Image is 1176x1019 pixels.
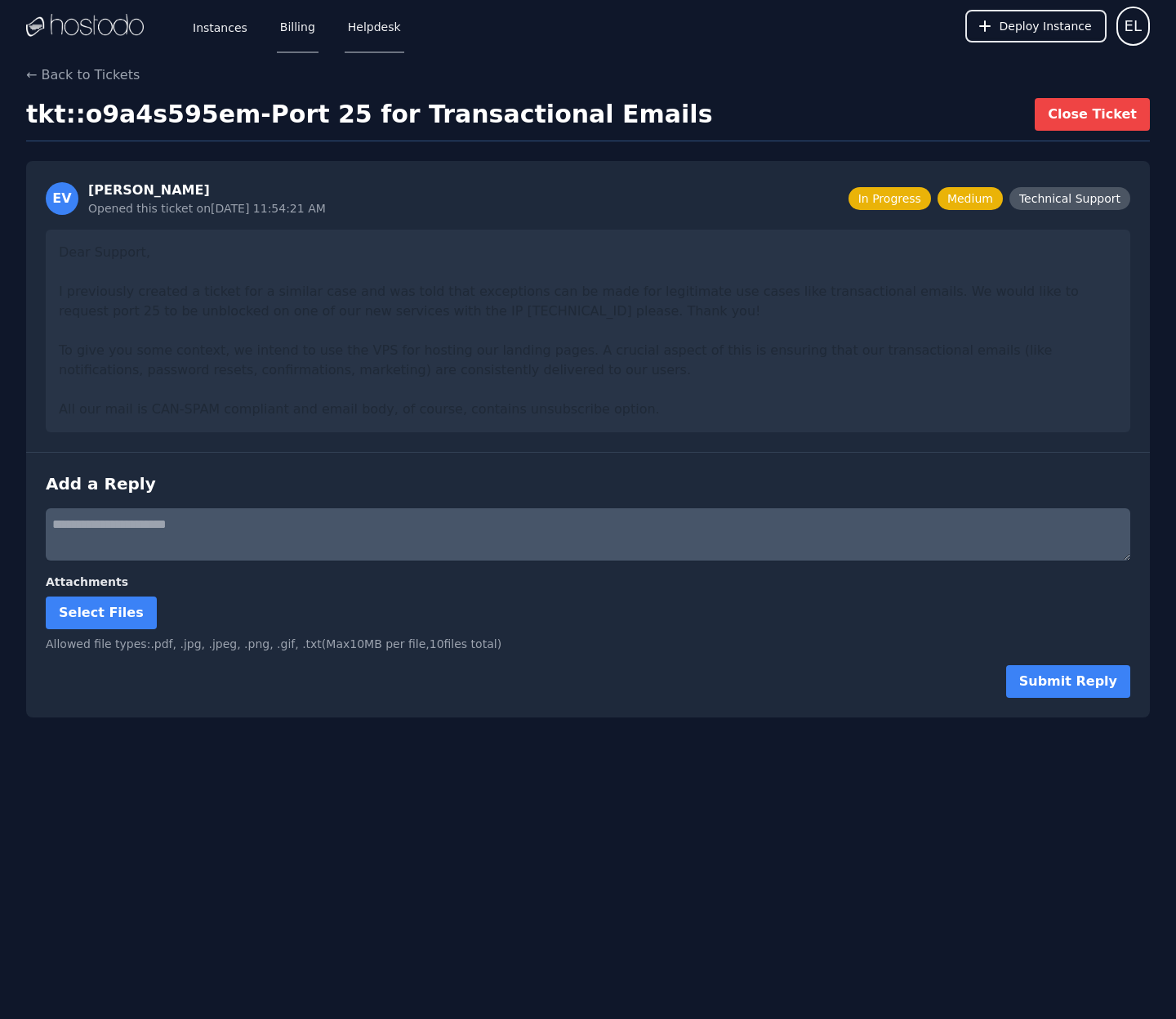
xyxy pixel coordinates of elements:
h3: Add a Reply [46,472,1130,495]
h1: tkt::o9a4s595em - Port 25 for Transactional Emails [26,100,712,129]
span: Medium [938,187,1003,210]
span: In Progress [849,187,931,210]
button: User menu [1116,7,1150,46]
button: ← Back to Tickets [26,65,140,85]
span: EL [1125,15,1142,38]
div: EV [46,182,78,215]
div: Dear Support, I previously created a ticket for a similar case and was told that exceptions can b... [46,230,1130,432]
button: Deploy Instance [965,10,1107,42]
button: Submit Reply [1006,665,1130,698]
img: Logo [26,14,144,38]
label: Attachments [46,574,1130,590]
button: Close Ticket [1035,98,1150,131]
div: [PERSON_NAME] [88,181,326,200]
div: Opened this ticket on [DATE] 11:54:21 AM [88,200,326,217]
span: Deploy Instance [1000,18,1092,34]
div: Allowed file types: .pdf, .jpg, .jpeg, .png, .gif, .txt (Max 10 MB per file, 10 files total) [46,636,1130,652]
span: Technical Support [1009,187,1130,210]
span: Select Files [59,605,144,620]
